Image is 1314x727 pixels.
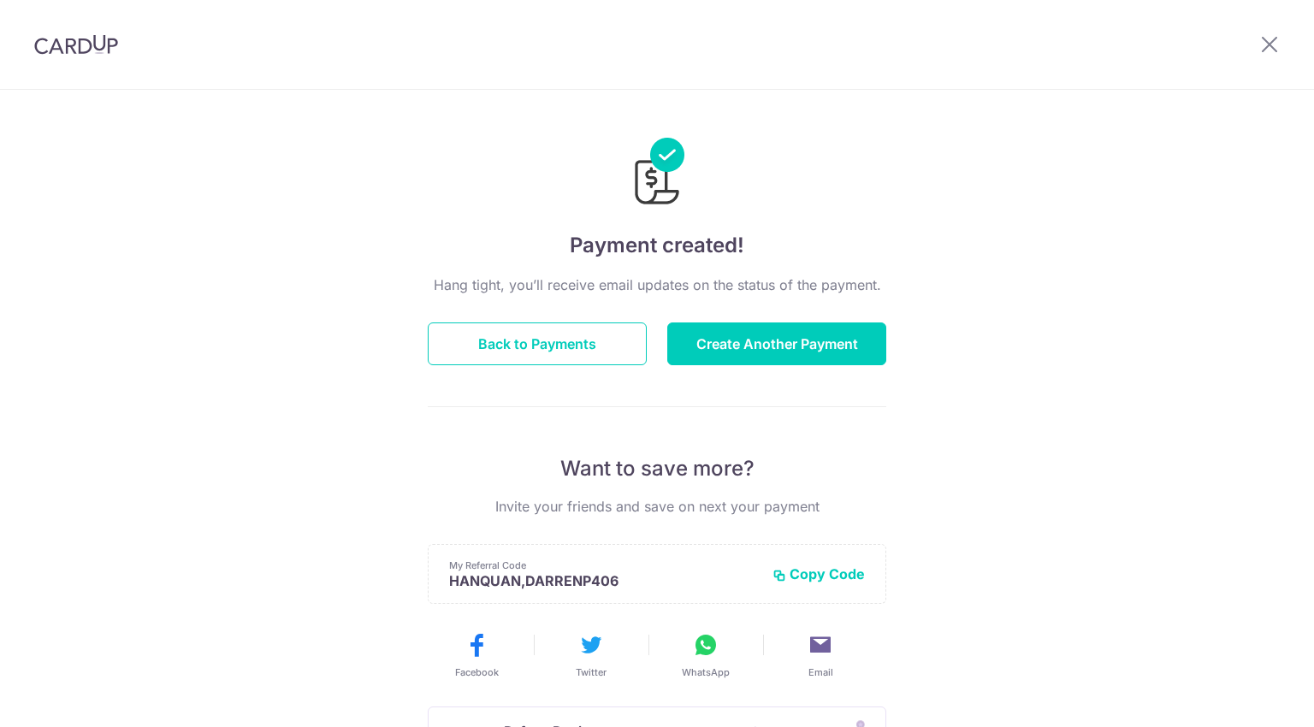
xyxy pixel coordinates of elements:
p: Invite your friends and save on next your payment [428,496,886,517]
button: Facebook [426,631,527,679]
p: My Referral Code [449,559,759,572]
span: Twitter [576,665,607,679]
button: Back to Payments [428,322,647,365]
button: Copy Code [772,565,865,582]
button: Email [770,631,871,679]
span: Email [808,665,833,679]
p: HANQUAN,DARRENP406 [449,572,759,589]
p: Hang tight, you’ll receive email updates on the status of the payment. [428,275,886,295]
button: Twitter [541,631,642,679]
h4: Payment created! [428,230,886,261]
span: WhatsApp [682,665,730,679]
button: Create Another Payment [667,322,886,365]
button: WhatsApp [655,631,756,679]
span: Facebook [455,665,499,679]
p: Want to save more? [428,455,886,482]
img: CardUp [34,34,118,55]
img: Payments [630,138,684,210]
